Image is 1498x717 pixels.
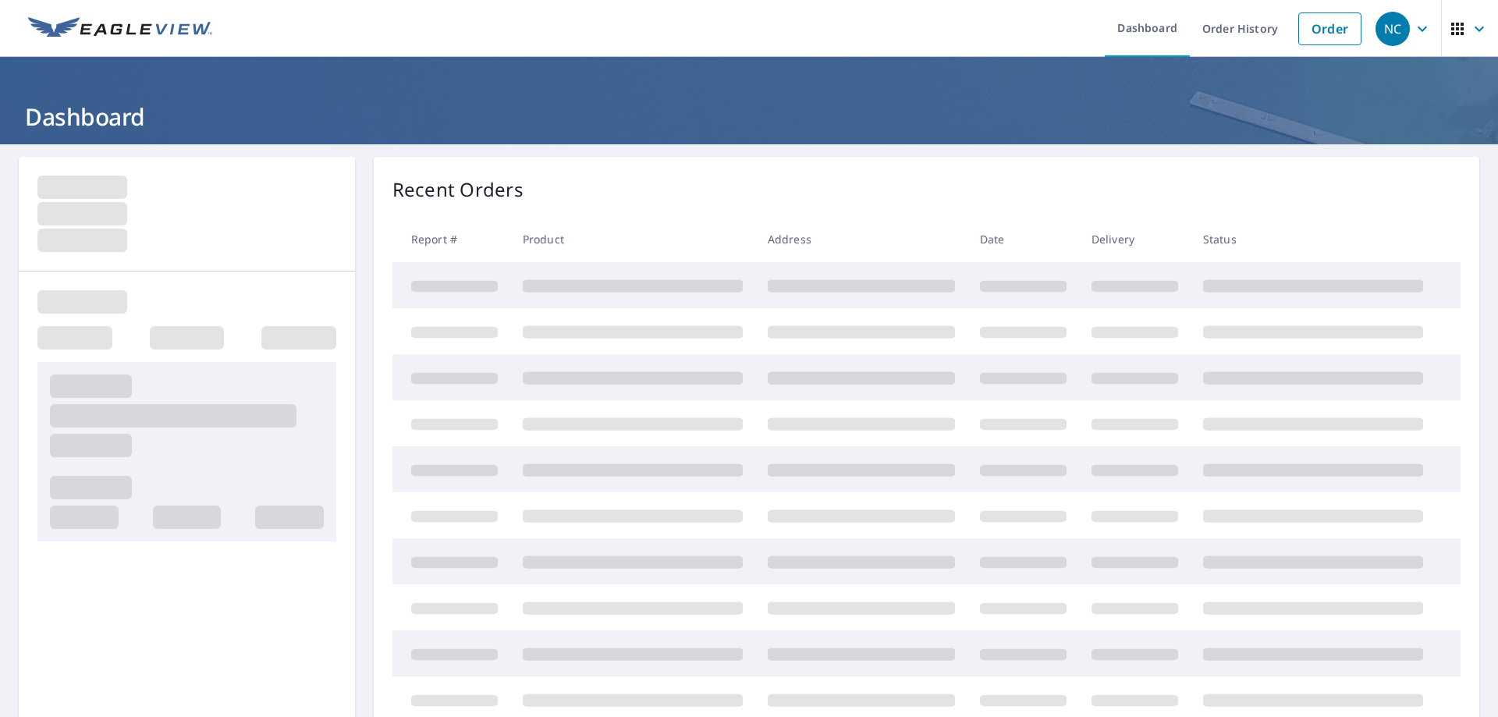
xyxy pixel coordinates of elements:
th: Report # [392,216,510,262]
th: Status [1191,216,1436,262]
img: EV Logo [28,17,212,41]
th: Product [510,216,755,262]
a: Order [1298,12,1361,45]
th: Date [967,216,1079,262]
p: Recent Orders [392,176,524,204]
h1: Dashboard [19,101,1479,133]
th: Delivery [1079,216,1191,262]
th: Address [755,216,967,262]
div: NC [1376,12,1410,46]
